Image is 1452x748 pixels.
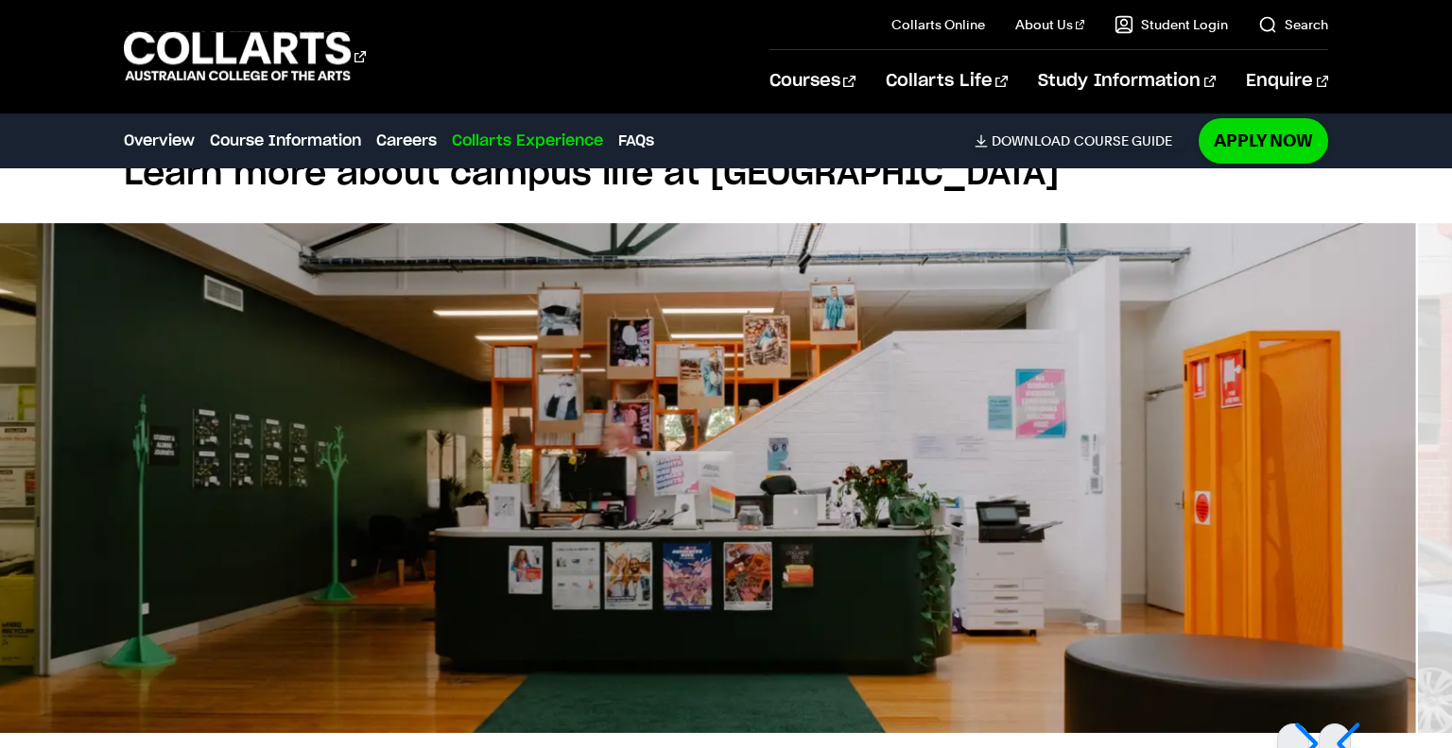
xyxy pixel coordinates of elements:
[376,130,437,152] a: Careers
[452,130,603,152] a: Collarts Experience
[891,15,985,34] a: Collarts Online
[124,130,195,152] a: Overview
[1246,50,1328,113] a: Enquire
[975,132,1187,149] a: DownloadCourse Guide
[769,50,856,113] a: Courses
[1258,15,1328,34] a: Search
[1115,15,1228,34] a: Student Login
[992,132,1070,149] span: Download
[1015,15,1085,34] a: About Us
[886,50,1008,113] a: Collarts Life
[1199,118,1328,163] a: Apply Now
[210,130,361,152] a: Course Information
[124,29,366,83] div: Go to homepage
[124,153,1329,195] h2: Learn more about campus life at [GEOGRAPHIC_DATA]
[1038,50,1216,113] a: Study Information
[618,130,654,152] a: FAQs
